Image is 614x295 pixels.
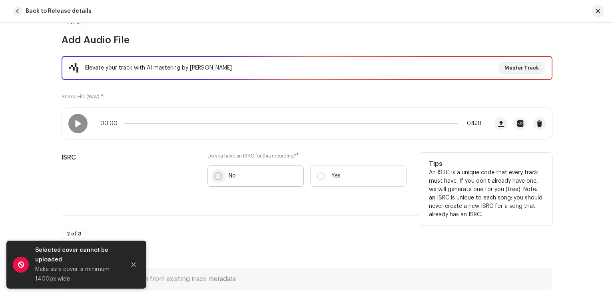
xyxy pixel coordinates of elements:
button: Close [126,257,142,273]
p: Yes [331,172,341,180]
label: Do you have an ISRC for this recording? [207,153,407,159]
button: Master Track [498,62,545,74]
div: Selected cover cannot be uploaded [35,245,119,265]
div: Make sure cover is minimum 1400px wide [35,265,119,284]
h3: Add details [62,245,552,258]
h5: Tips [429,159,543,169]
h3: Add Audio File [62,34,552,46]
span: 04:31 [461,120,482,127]
p: No [229,172,236,180]
h5: ISRC [62,153,195,162]
p: An ISRC is a unique code that every track must have. If you don't already have one, we will gener... [429,169,543,219]
div: Elevate your track with AI mastering by [PERSON_NAME] [85,63,232,73]
span: Master Track [504,60,539,76]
